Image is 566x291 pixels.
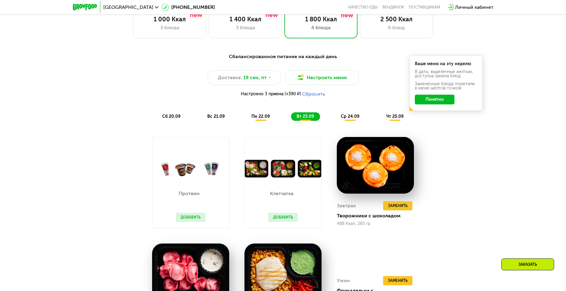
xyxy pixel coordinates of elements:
[337,201,356,210] div: Завтрак
[291,24,351,31] div: 4 блюда
[140,16,200,23] div: 1 000 Ккал
[383,5,404,10] a: Вендинги
[251,114,270,119] span: пн 22.09
[215,16,276,23] div: 1 400 Ккал
[140,24,200,31] div: 3 блюда
[341,114,359,119] span: ср 24.09
[388,203,408,209] span: Заменить
[162,114,180,119] span: сб 20.09
[207,114,225,119] span: вс 21.09
[176,191,202,196] p: Протеин
[337,221,414,226] div: 488 Ккал, 265 гр
[415,82,477,90] div: Заменённые блюда пометили в меню жёлтой точкой.
[286,70,359,85] button: Настроить меню
[103,5,153,10] span: [GEOGRAPHIC_DATA]
[337,213,419,219] div: Творожники с шоколадом
[162,4,215,11] a: [PHONE_NUMBER]
[348,5,378,10] a: Качество еды
[297,114,314,119] span: вт 23.09
[241,92,301,96] span: Настроено 3 приема (+390 ₽)
[243,74,267,81] span: 19 сен, пт
[103,53,464,61] div: Сбалансированное питание на каждый день
[415,95,454,104] button: Понятно
[409,5,440,10] div: поставщикам
[455,4,493,11] div: Личный кабинет
[415,70,477,78] div: В даты, выделенные желтым, доступна замена блюд.
[501,258,554,270] div: Заказать
[302,91,325,97] button: Сбросить
[366,24,427,31] div: 6 блюд
[215,24,276,31] div: 3 блюда
[383,201,412,210] button: Заменить
[366,16,427,23] div: 2 500 Ккал
[268,213,298,222] button: Добавить
[268,191,295,196] p: Клетчатка
[176,213,205,222] button: Добавить
[291,16,351,23] div: 1 800 Ккал
[218,74,242,81] span: Доставка:
[386,114,404,119] span: чт 25.09
[415,62,477,66] div: Ваше меню на эту неделю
